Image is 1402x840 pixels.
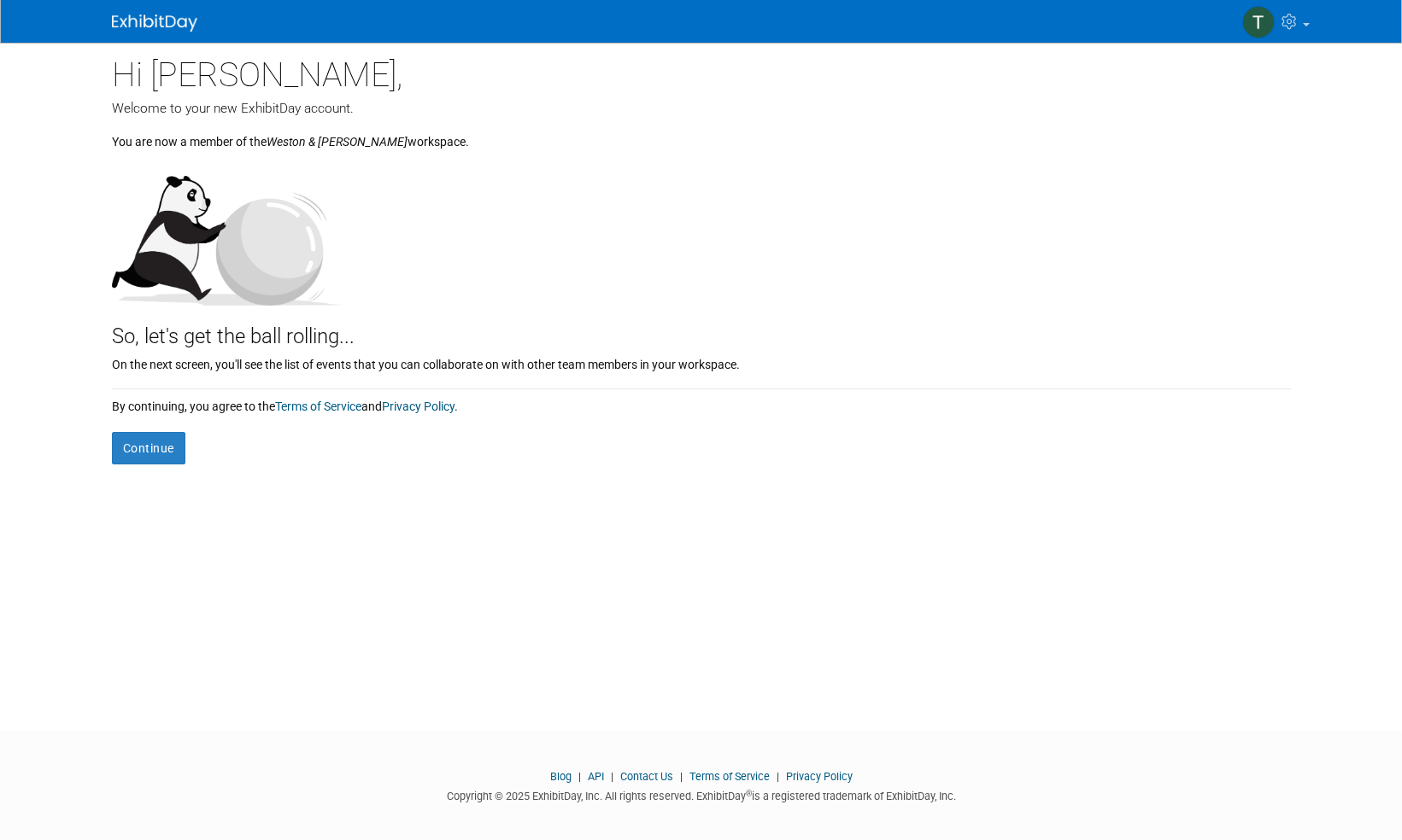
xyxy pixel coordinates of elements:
[112,43,1291,99] div: Hi [PERSON_NAME],
[112,118,1291,150] div: You are now a member of the workspace.
[550,770,572,783] a: Blog
[746,789,752,798] sup: ®
[267,135,408,149] i: Weston & [PERSON_NAME]
[382,400,455,413] a: Privacy Policy
[112,159,343,306] img: Let's get the ball rolling
[112,15,197,32] img: ExhibitDay
[689,770,770,783] a: Terms of Service
[112,389,1291,415] div: By continuing, you agree to the and .
[112,432,185,464] button: Continue
[588,770,604,783] a: API
[786,770,853,783] a: Privacy Policy
[574,770,585,783] span: |
[112,352,1291,373] div: On the next screen, you'll see the list of events that you can collaborate on with other team mem...
[620,770,673,783] a: Contact Us
[772,770,783,783] span: |
[275,400,361,413] a: Terms of Service
[1242,6,1275,38] img: Theresa Neri-Miller
[676,770,687,783] span: |
[112,99,1291,118] div: Welcome to your new ExhibitDay account.
[112,306,1291,352] div: So, let's get the ball rolling...
[607,770,618,783] span: |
